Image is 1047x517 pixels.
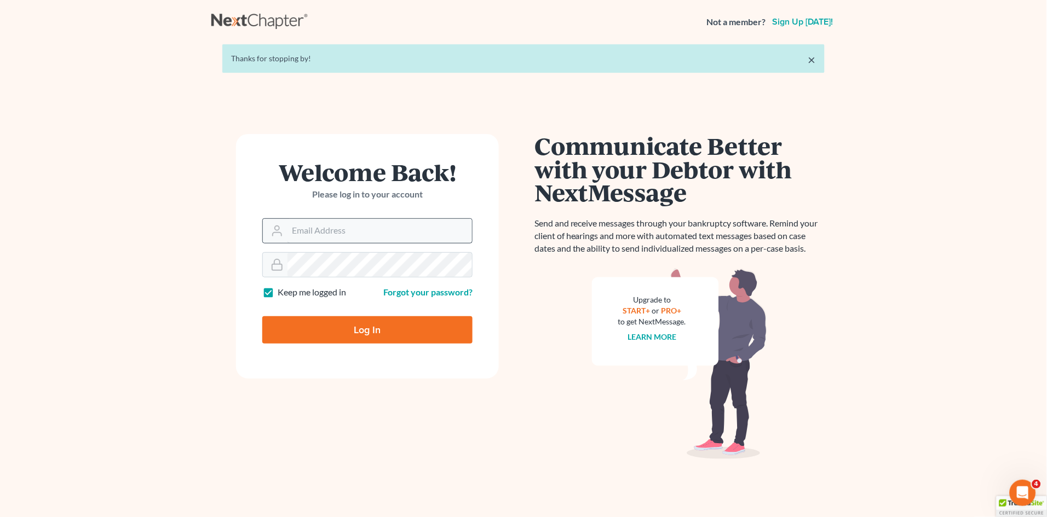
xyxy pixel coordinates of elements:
a: Sign up [DATE]! [770,18,836,26]
p: Send and receive messages through your bankruptcy software. Remind your client of hearings and mo... [534,217,825,255]
input: Log In [262,316,473,344]
label: Keep me logged in [278,286,346,299]
strong: Not a member? [707,16,766,28]
div: to get NextMessage. [618,316,686,327]
img: nextmessage_bg-59042aed3d76b12b5cd301f8e5b87938c9018125f34e5fa2b7a6b67550977c72.svg [592,268,767,460]
p: Please log in to your account [262,188,473,201]
h1: Welcome Back! [262,160,473,184]
div: Upgrade to [618,294,686,305]
a: Learn more [628,332,677,341]
a: START+ [623,306,651,315]
div: TrustedSite Certified [997,496,1047,517]
h1: Communicate Better with your Debtor with NextMessage [534,134,825,204]
input: Email Address [287,219,472,243]
a: × [808,53,816,66]
iframe: Intercom live chat [1010,480,1036,506]
a: PRO+ [661,306,682,315]
span: 4 [1032,480,1041,489]
a: Forgot your password? [383,287,473,297]
span: or [652,306,660,315]
div: Thanks for stopping by! [231,53,816,64]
